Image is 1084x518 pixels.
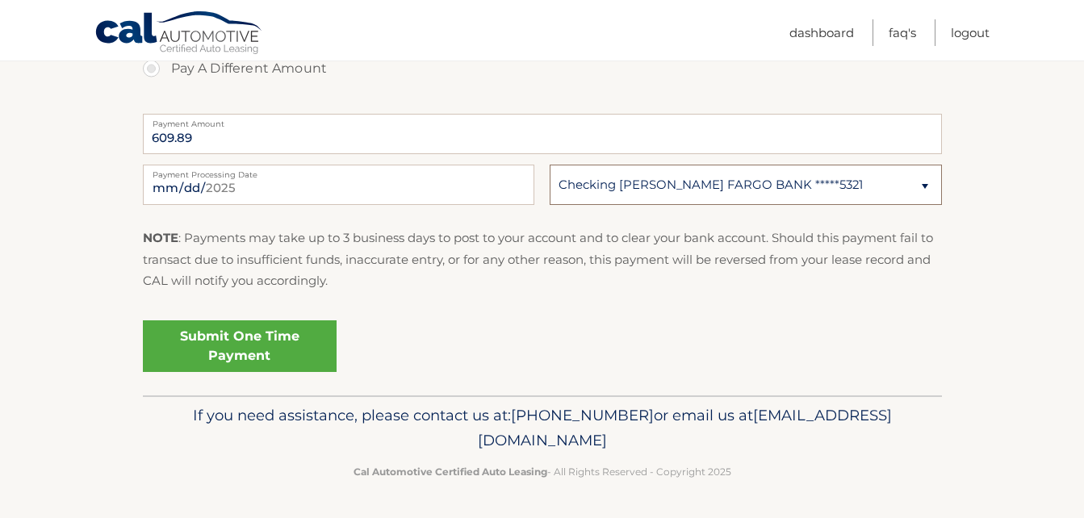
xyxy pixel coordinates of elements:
strong: NOTE [143,230,178,245]
strong: Cal Automotive Certified Auto Leasing [354,466,547,478]
p: : Payments may take up to 3 business days to post to your account and to clear your bank account.... [143,228,942,291]
p: If you need assistance, please contact us at: or email us at [153,403,931,454]
span: [PHONE_NUMBER] [511,406,654,424]
a: Submit One Time Payment [143,320,337,372]
label: Payment Processing Date [143,165,534,178]
a: Dashboard [789,19,854,46]
a: FAQ's [889,19,916,46]
input: Payment Date [143,165,534,205]
label: Payment Amount [143,114,942,127]
a: Cal Automotive [94,10,264,57]
a: Logout [951,19,990,46]
p: - All Rights Reserved - Copyright 2025 [153,463,931,480]
label: Pay A Different Amount [143,52,942,85]
input: Payment Amount [143,114,942,154]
